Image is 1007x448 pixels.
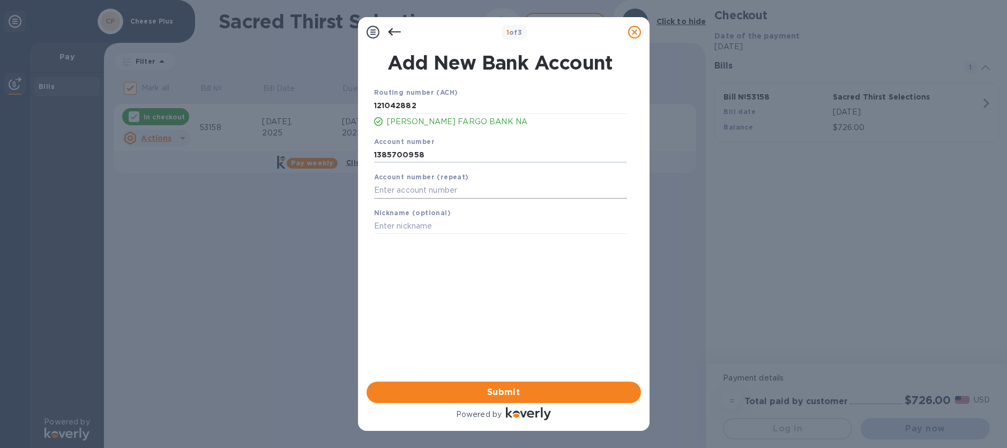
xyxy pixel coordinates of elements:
[374,147,627,163] input: Enter account number
[367,382,641,403] button: Submit
[375,386,632,399] span: Submit
[368,51,633,74] h1: Add New Bank Account
[456,409,502,420] p: Powered by
[387,116,627,127] p: [PERSON_NAME] FARGO BANK NA
[506,28,509,36] span: 1
[374,183,627,199] input: Enter account number
[374,209,451,217] b: Nickname (optional)
[374,138,435,146] b: Account number
[374,88,458,96] b: Routing number (ACH)
[374,218,627,234] input: Enter nickname
[506,407,551,420] img: Logo
[374,173,469,181] b: Account number (repeat)
[506,28,523,36] b: of 3
[374,98,627,114] input: Enter routing number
